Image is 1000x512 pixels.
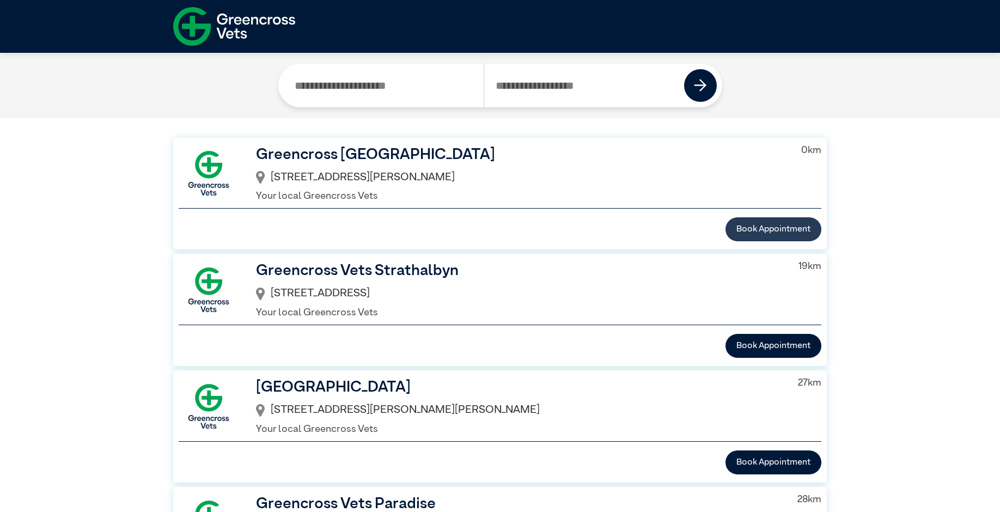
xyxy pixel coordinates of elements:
button: Book Appointment [725,450,821,474]
img: icon-right [694,79,707,92]
p: Your local Greencross Vets [256,422,781,437]
div: [STREET_ADDRESS][PERSON_NAME] [256,166,784,190]
p: 27 km [798,376,821,391]
button: Book Appointment [725,217,821,241]
h3: Greencross [GEOGRAPHIC_DATA] [256,143,784,166]
p: 19 km [798,259,821,274]
p: Your local Greencross Vets [256,306,781,320]
input: Search by Clinic Name [284,64,484,107]
img: GX-Square.png [179,260,239,320]
h3: [GEOGRAPHIC_DATA] [256,376,781,399]
div: [STREET_ADDRESS] [256,282,781,306]
img: GX-Square.png [179,376,239,436]
input: Search by Postcode [484,64,685,107]
img: GX-Square.png [179,143,239,203]
p: Your local Greencross Vets [256,189,784,204]
p: 28 km [797,492,821,507]
p: 0 km [801,143,821,158]
div: [STREET_ADDRESS][PERSON_NAME][PERSON_NAME] [256,399,781,422]
img: f-logo [173,3,295,50]
button: Book Appointment [725,334,821,358]
h3: Greencross Vets Strathalbyn [256,259,781,282]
